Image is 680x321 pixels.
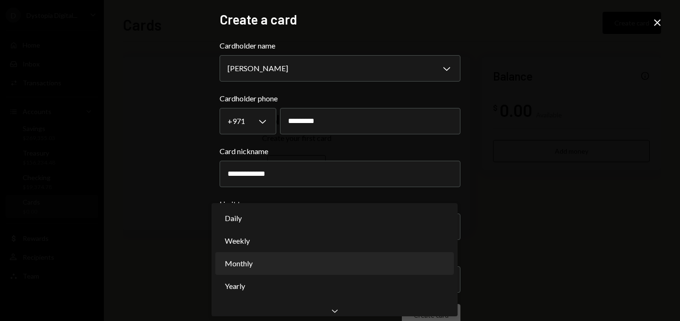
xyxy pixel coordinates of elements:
[225,303,243,314] span: None
[220,55,460,82] button: Cardholder name
[220,146,460,157] label: Card nickname
[225,280,245,292] span: Yearly
[220,93,460,104] label: Cardholder phone
[220,10,460,29] h2: Create a card
[225,213,242,224] span: Daily
[225,235,250,247] span: Weekly
[220,198,460,210] label: Limit type
[225,258,253,269] span: Monthly
[220,40,460,51] label: Cardholder name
